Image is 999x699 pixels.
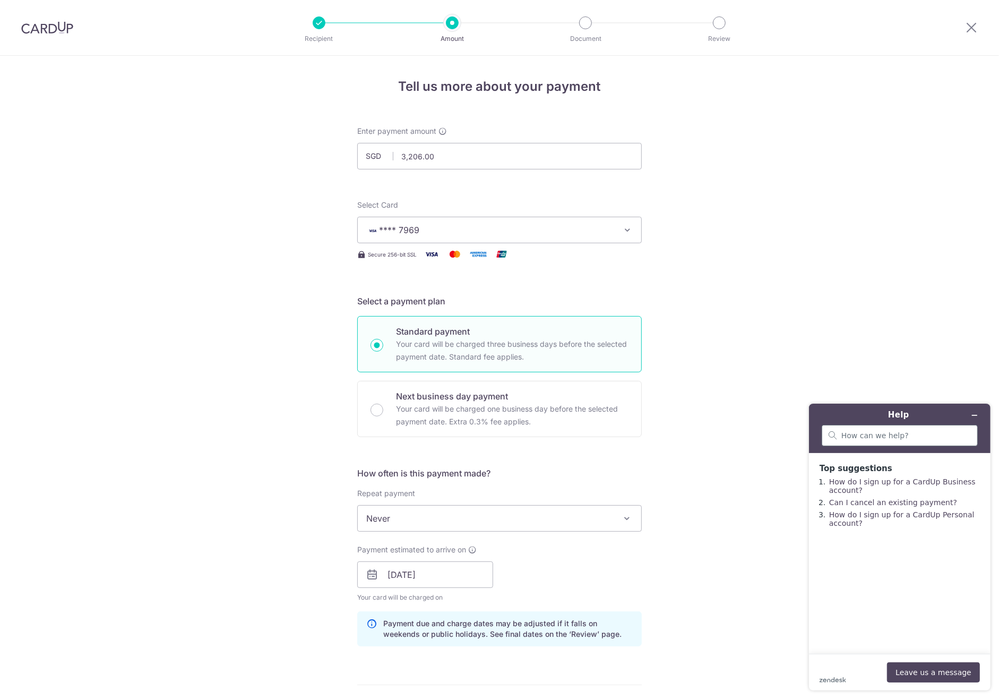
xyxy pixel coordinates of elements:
[357,467,642,480] h5: How often is this payment made?
[680,33,759,44] p: Review
[413,33,492,44] p: Amount
[366,227,379,234] img: VISA
[357,200,398,209] span: translation missing: en.payables.payment_networks.credit_card.summary.labels.select_card
[357,143,642,169] input: 0.00
[396,390,628,403] p: Next business day payment
[368,250,417,259] span: Secure 256-bit SSL
[396,338,628,363] p: Your card will be charged three business days before the selected payment date. Standard fee appl...
[396,403,628,428] p: Your card will be charged one business day before the selected payment date. Extra 0.3% fee applies.
[491,248,512,261] img: Union Pay
[357,295,642,308] h5: Select a payment plan
[357,126,436,137] span: Enter payment amount
[357,488,415,499] label: Repeat payment
[24,7,45,17] span: Help
[357,77,642,96] h4: Tell us more about your payment
[468,248,489,261] img: American Express
[546,33,625,44] p: Document
[357,505,642,532] span: Never
[357,592,493,603] span: Your card will be charged on
[21,21,73,34] img: CardUp
[396,325,628,338] p: Standard payment
[357,561,493,588] input: DD / MM / YYYY
[280,33,358,44] p: Recipient
[421,248,442,261] img: Visa
[366,151,393,161] span: SGD
[357,544,466,555] span: Payment estimated to arrive on
[800,395,999,699] iframe: Find more information here
[444,248,466,261] img: Mastercard
[358,506,641,531] span: Never
[383,618,633,640] p: Payment due and charge dates may be adjusted if it falls on weekends or public holidays. See fina...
